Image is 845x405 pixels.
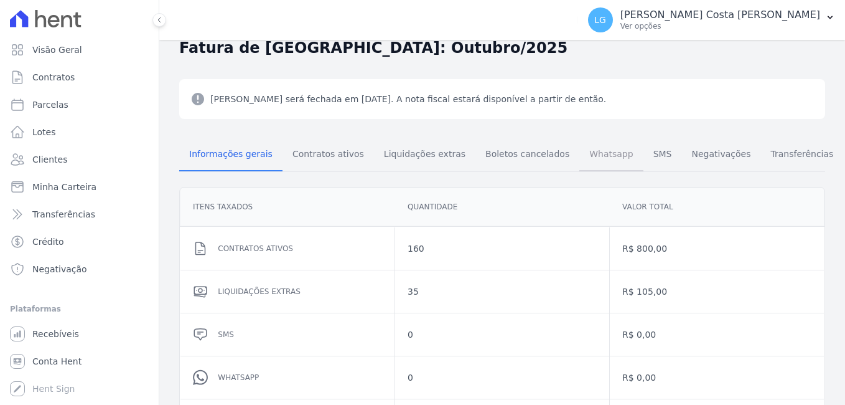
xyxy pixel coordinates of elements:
span: [PERSON_NAME] será fechada em [DATE]. A nota fiscal estará disponível a partir de então. [210,92,606,107]
span: Negativações [684,141,758,166]
a: Whatsapp [579,139,643,171]
dd: SMS [218,328,382,341]
span: Informações gerais [182,141,280,166]
span: Lotes [32,126,56,138]
span: LG [594,16,606,24]
span: Contratos ativos [285,141,371,166]
span: Parcelas [32,98,68,111]
a: Recebíveis [5,322,154,346]
dd: R$ 105,00 [622,285,811,298]
span: Transferências [763,141,841,166]
dd: Quantidade [408,201,597,213]
span: Boletos cancelados [478,141,577,166]
dd: Whatsapp [218,371,382,384]
div: Plataformas [10,302,149,317]
p: Ver opções [620,21,820,31]
dd: R$ 800,00 [622,242,811,255]
span: Minha Carteira [32,181,96,193]
a: Informações gerais [179,139,282,171]
p: [PERSON_NAME] Costa [PERSON_NAME] [620,9,820,21]
a: Parcelas [5,92,154,117]
dd: 0 [408,371,597,384]
dd: 35 [408,285,597,298]
dd: 0 [408,328,597,341]
dd: R$ 0,00 [622,328,811,341]
a: Clientes [5,147,154,172]
a: Transferências [760,139,843,171]
a: Contratos ativos [282,139,374,171]
span: Recebíveis [32,328,79,340]
span: Visão Geral [32,44,82,56]
a: Negativação [5,257,154,282]
button: LG [PERSON_NAME] Costa [PERSON_NAME] Ver opções [578,2,845,37]
span: Conta Hent [32,355,82,368]
a: Contratos [5,65,154,90]
span: Liquidações extras [376,141,473,166]
span: Negativação [32,263,87,275]
dd: Liquidações extras [218,285,382,298]
span: Whatsapp [582,141,640,166]
a: Liquidações extras [374,139,475,171]
a: Minha Carteira [5,174,154,199]
span: Transferências [32,208,95,221]
span: Contratos [32,71,75,83]
a: Conta Hent [5,349,154,374]
h2: Fatura de [GEOGRAPHIC_DATA]: Outubro/2025 [179,37,567,59]
dd: 160 [408,242,597,255]
a: Transferências [5,202,154,227]
dd: Itens Taxados [193,201,382,213]
dd: R$ 0,00 [622,371,811,384]
dd: Contratos ativos [218,242,382,255]
span: Crédito [32,236,64,248]
a: Boletos cancelados [475,139,579,171]
span: Clientes [32,153,67,166]
dd: Valor total [622,201,811,213]
a: SMS [643,139,682,171]
a: Lotes [5,120,154,145]
a: Crédito [5,229,154,254]
a: Visão Geral [5,37,154,62]
span: SMS [646,141,679,166]
a: Negativações [681,139,760,171]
